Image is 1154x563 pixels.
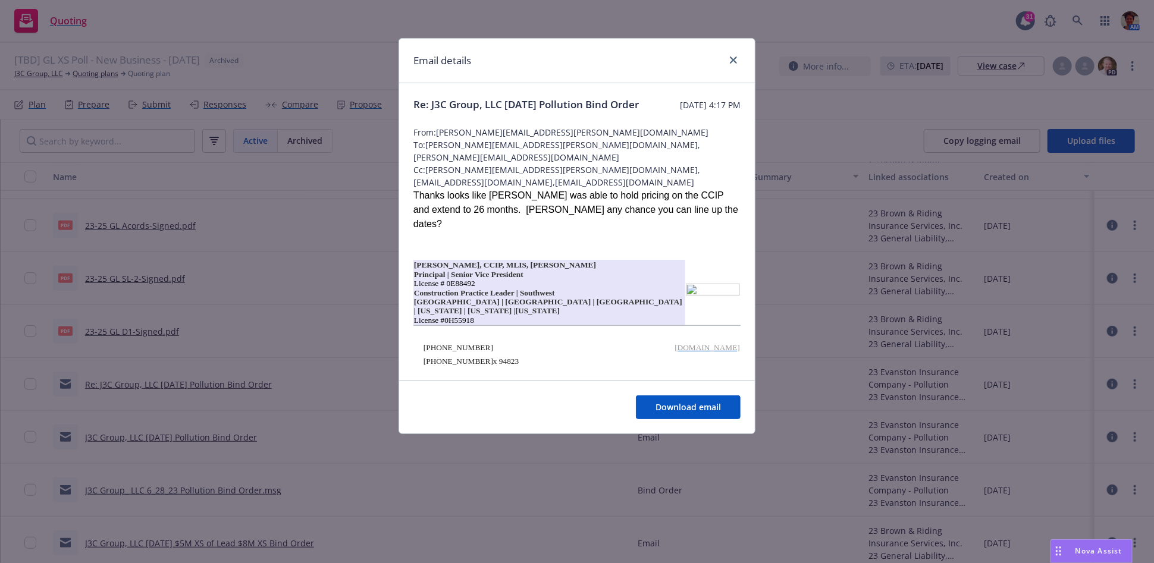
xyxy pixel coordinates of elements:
img: 823d067c-8564-4dbb-885d-712f6a865a55 [686,284,740,301]
span: From: [PERSON_NAME][EMAIL_ADDRESS][PERSON_NAME][DOMAIN_NAME] [413,126,741,139]
span: [PERSON_NAME], CCIP, MLIS, [PERSON_NAME] [414,260,596,269]
div: Drag to move [1051,540,1066,562]
span: [PHONE_NUMBER] [424,343,493,352]
span: To: [PERSON_NAME][EMAIL_ADDRESS][PERSON_NAME][DOMAIN_NAME],[PERSON_NAME][EMAIL_ADDRESS][DOMAIN_NAME] [413,139,741,163]
span: [PHONE_NUMBER] x 94823 [424,357,519,366]
span: Download email [656,401,721,413]
span: 0H55918 [414,316,474,325]
div: Thanks looks like [PERSON_NAME] was able to hold pricing on the CCIP and extend to 26 months. [PE... [413,188,741,231]
button: Download email [636,395,741,419]
span: License # 0E88492 [414,279,475,288]
button: Nova Assist [1050,539,1133,563]
span: [GEOGRAPHIC_DATA] | [GEOGRAPHIC_DATA] | [GEOGRAPHIC_DATA] | [US_STATE] | [US_STATE] |[US_STATE] [414,297,682,315]
span: Nova Assist [1075,546,1122,556]
span: License # [414,316,444,325]
img: 6daee110-ff7d-48d8-916e-f47f29c9d689 [413,357,419,366]
h1: Email details [413,53,471,68]
a: close [726,53,741,67]
span: Re: J3C Group, LLC [DATE] Pollution Bind Order [413,97,639,112]
a: [DOMAIN_NAME] [675,343,740,352]
span: Cc: [PERSON_NAME][EMAIL_ADDRESS][PERSON_NAME][DOMAIN_NAME],[EMAIL_ADDRESS][DOMAIN_NAME],[EMAIL_AD... [413,163,741,188]
span: [DATE] 4:17 PM [680,99,741,111]
span: Principal | Senior Vice President [414,270,523,279]
span: Construction Practice Leader | Southwest [414,288,555,297]
img: 53558f5b-5348-4c9d-b0c9-a844c53b1e13 [413,342,419,352]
